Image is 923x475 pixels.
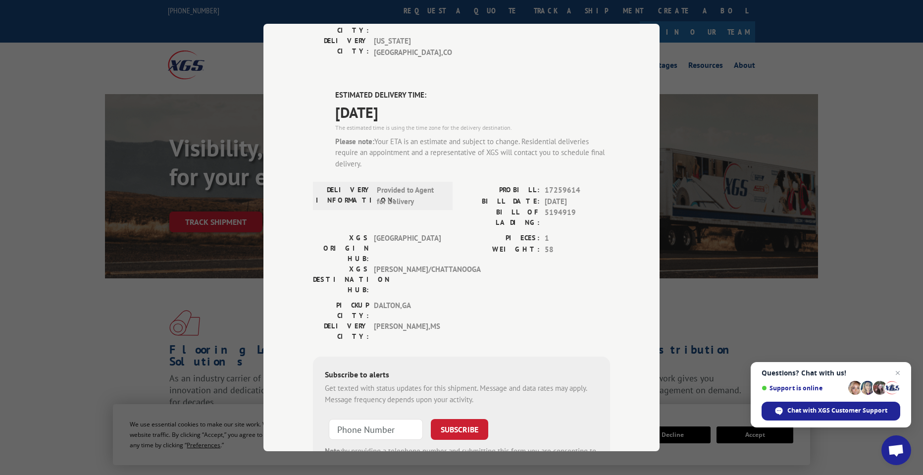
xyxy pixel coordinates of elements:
[762,402,900,421] div: Chat with XGS Customer Support
[762,369,900,377] span: Questions? Chat with us!
[374,36,441,58] span: [US_STATE][GEOGRAPHIC_DATA] , CO
[377,185,444,207] span: Provided to Agent for Delivery
[762,384,845,392] span: Support is online
[313,321,369,342] label: DELIVERY CITY:
[335,123,610,132] div: The estimated time is using the time zone for the delivery destination.
[329,419,423,440] input: Phone Number
[313,233,369,264] label: XGS ORIGIN HUB:
[374,15,441,36] span: DALTON , GA
[325,369,598,383] div: Subscribe to alerts
[431,419,488,440] button: SUBSCRIBE
[545,233,610,244] span: 1
[313,15,369,36] label: PICKUP CITY:
[461,207,540,228] label: BILL OF LADING:
[374,233,441,264] span: [GEOGRAPHIC_DATA]
[325,446,342,456] strong: Note:
[313,264,369,295] label: XGS DESTINATION HUB:
[313,300,369,321] label: PICKUP CITY:
[335,136,610,170] div: Your ETA is an estimate and subject to change. Residential deliveries require an appointment and ...
[881,435,911,465] div: Open chat
[545,196,610,208] span: [DATE]
[545,244,610,256] span: 58
[313,36,369,58] label: DELIVERY CITY:
[461,244,540,256] label: WEIGHT:
[374,300,441,321] span: DALTON , GA
[461,196,540,208] label: BILL DATE:
[787,406,887,415] span: Chat with XGS Customer Support
[545,185,610,196] span: 17259614
[335,137,374,146] strong: Please note:
[461,185,540,196] label: PROBILL:
[374,264,441,295] span: [PERSON_NAME]/CHATTANOOGA
[335,90,610,101] label: ESTIMATED DELIVERY TIME:
[892,367,904,379] span: Close chat
[374,321,441,342] span: [PERSON_NAME] , MS
[545,207,610,228] span: 5194919
[325,383,598,405] div: Get texted with status updates for this shipment. Message and data rates may apply. Message frequ...
[316,185,372,207] label: DELIVERY INFORMATION:
[461,233,540,244] label: PIECES:
[335,101,610,123] span: [DATE]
